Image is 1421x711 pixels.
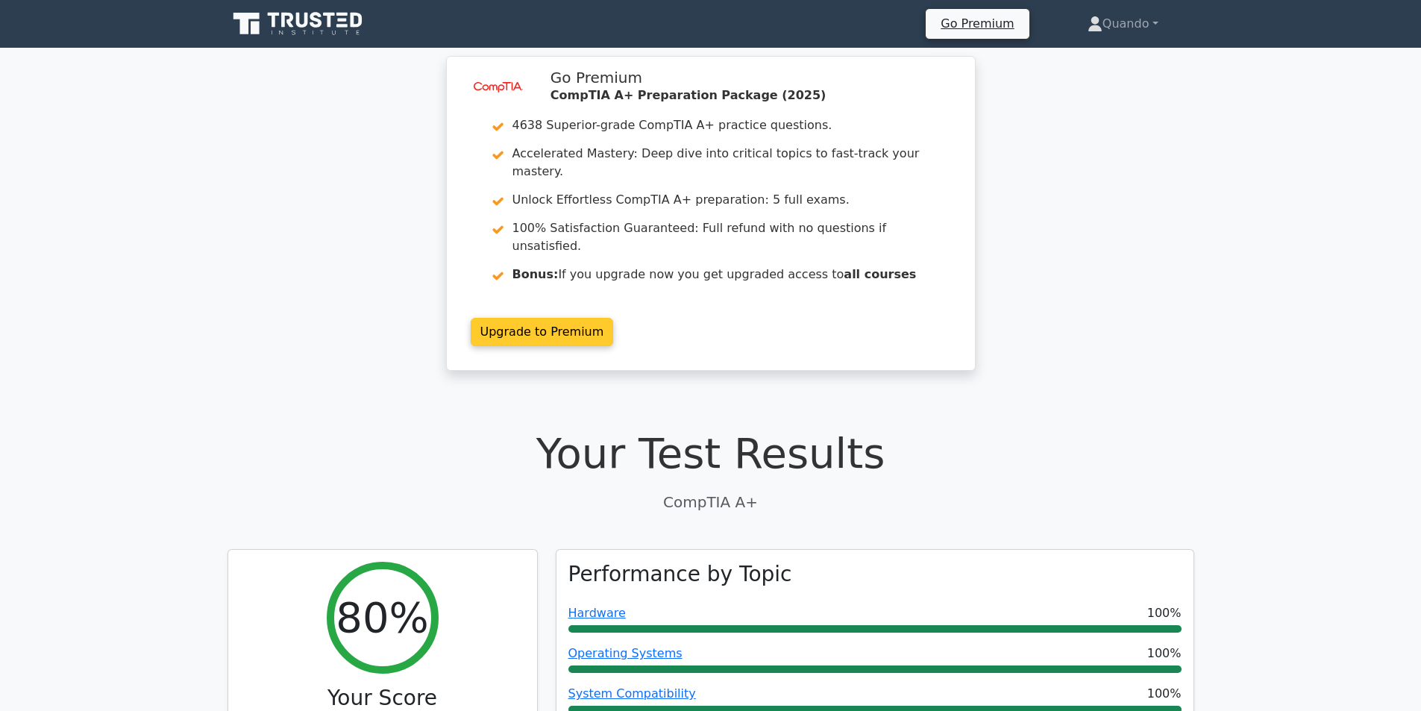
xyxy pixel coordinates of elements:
[568,686,696,701] a: System Compatibility
[1052,9,1194,39] a: Quando
[471,318,614,346] a: Upgrade to Premium
[1147,685,1182,703] span: 100%
[568,646,683,660] a: Operating Systems
[1147,604,1182,622] span: 100%
[240,686,525,711] h3: Your Score
[336,592,428,642] h2: 80%
[228,491,1194,513] p: CompTIA A+
[932,13,1023,34] a: Go Premium
[1147,645,1182,663] span: 100%
[228,428,1194,478] h1: Your Test Results
[568,606,626,620] a: Hardware
[568,562,792,587] h3: Performance by Topic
